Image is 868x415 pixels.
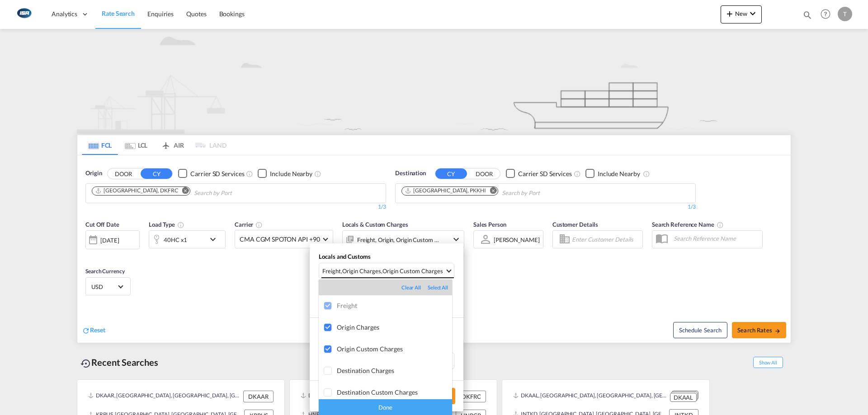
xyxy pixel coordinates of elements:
[428,284,448,291] div: Select All
[337,323,452,331] div: Origin Charges
[337,345,452,353] div: Origin Custom Charges
[337,302,452,309] div: Freight
[337,367,452,374] div: Destination Charges
[319,399,452,415] div: Done
[401,284,428,291] div: Clear All
[337,388,452,396] div: Destination Custom Charges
